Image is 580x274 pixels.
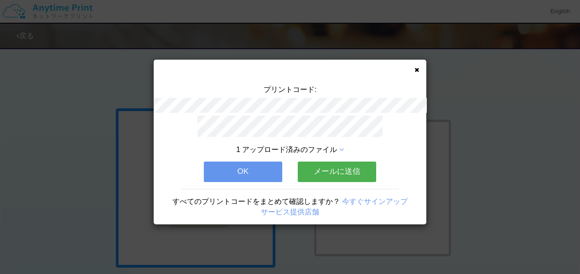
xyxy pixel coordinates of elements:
[298,162,376,182] button: メールに送信
[204,162,282,182] button: OK
[261,208,319,216] a: サービス提供店舗
[264,86,316,93] span: プリントコード:
[236,146,337,153] span: 1 アップロード済みのファイル
[342,198,408,205] a: 今すぐサインアップ
[172,198,340,205] span: すべてのプリントコードをまとめて確認しますか？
